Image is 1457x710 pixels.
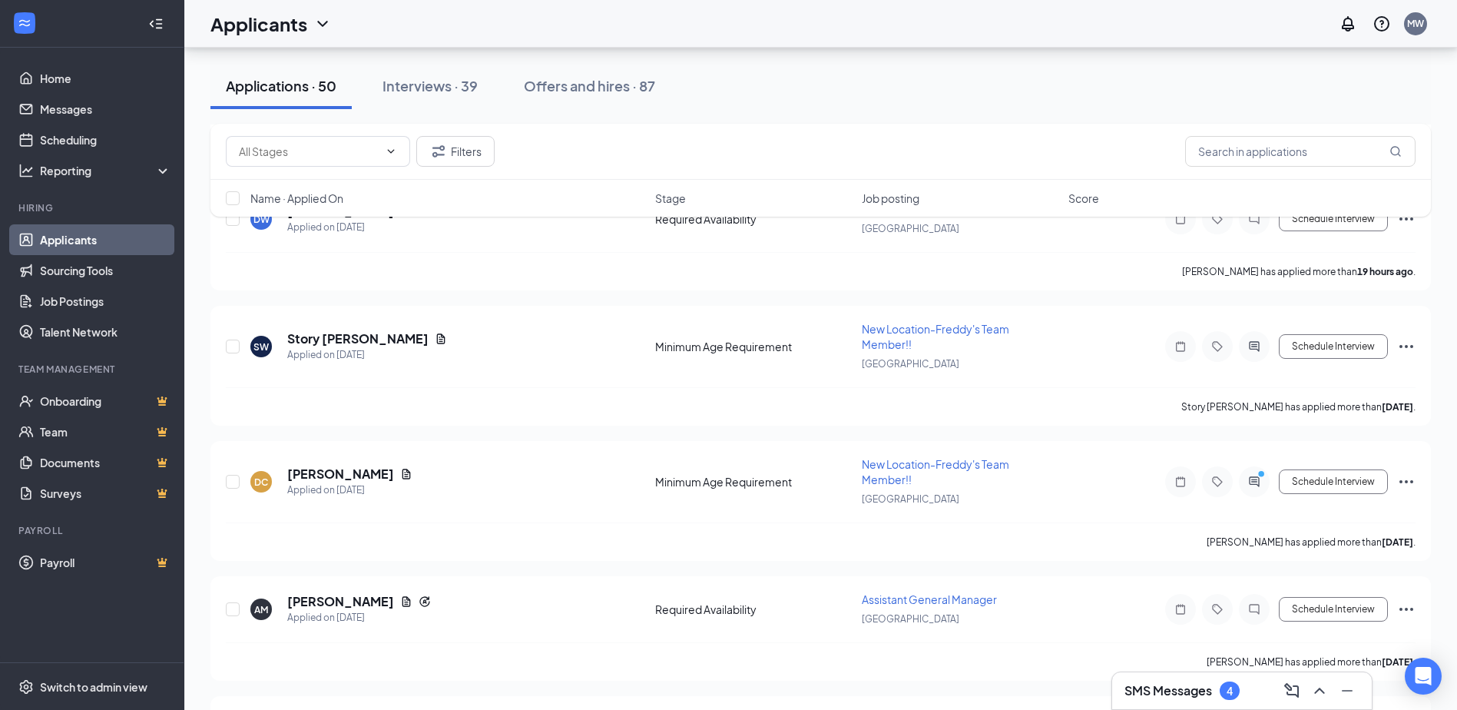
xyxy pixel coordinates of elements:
b: [DATE] [1382,401,1413,413]
svg: Document [400,468,412,480]
div: Offers and hires · 87 [524,76,655,95]
svg: Ellipses [1397,473,1416,491]
svg: Note [1171,340,1190,353]
input: All Stages [239,143,379,160]
svg: Note [1171,476,1190,488]
span: Name · Applied On [250,191,343,206]
svg: MagnifyingGlass [1389,145,1402,158]
div: MW [1407,17,1424,30]
a: PayrollCrown [40,547,171,578]
svg: Tag [1208,476,1227,488]
svg: PrimaryDot [1254,469,1273,482]
div: Open Intercom Messenger [1405,658,1442,695]
button: ChevronUp [1307,678,1332,703]
p: [PERSON_NAME] has applied more than . [1207,655,1416,669]
a: DocumentsCrown [40,447,171,478]
div: SW [253,340,269,353]
h5: [PERSON_NAME] [287,593,394,610]
h1: Applicants [210,11,307,37]
a: Home [40,63,171,94]
svg: ChevronDown [385,145,397,158]
svg: ComposeMessage [1283,682,1301,700]
h5: [PERSON_NAME] [287,466,394,483]
div: Interviews · 39 [382,76,478,95]
h3: SMS Messages [1124,682,1212,699]
svg: WorkstreamLogo [17,15,32,31]
span: Score [1068,191,1099,206]
svg: Minimize [1338,682,1356,700]
div: Hiring [18,201,168,214]
button: Minimize [1335,678,1359,703]
svg: ChevronDown [313,15,332,33]
div: Payroll [18,524,168,537]
svg: Tag [1208,340,1227,353]
svg: Reapply [419,596,431,608]
button: Filter Filters [416,136,495,167]
svg: Ellipses [1397,337,1416,356]
span: [GEOGRAPHIC_DATA] [862,613,959,625]
p: Story [PERSON_NAME] has applied more than . [1181,400,1416,413]
div: DC [254,476,268,489]
a: TeamCrown [40,416,171,447]
svg: Collapse [148,16,164,32]
a: Sourcing Tools [40,255,171,286]
b: 19 hours ago [1357,266,1413,277]
a: OnboardingCrown [40,386,171,416]
b: [DATE] [1382,656,1413,668]
a: Applicants [40,224,171,255]
span: New Location-Freddy's Team Member!! [862,457,1009,486]
div: AM [254,603,268,616]
a: Messages [40,94,171,124]
div: Applications · 50 [226,76,336,95]
svg: ChevronUp [1310,682,1329,700]
a: Talent Network [40,317,171,347]
div: Reporting [40,163,172,178]
svg: Notifications [1339,15,1357,33]
button: Schedule Interview [1279,334,1388,359]
span: Assistant General Manager [862,592,997,606]
div: Minimum Age Requirement [655,474,853,489]
svg: Filter [429,142,448,161]
svg: ActiveChat [1245,340,1263,353]
svg: Ellipses [1397,600,1416,619]
b: [DATE] [1382,536,1413,548]
a: SurveysCrown [40,478,171,509]
a: Job Postings [40,286,171,317]
div: 4 [1227,685,1233,698]
button: Schedule Interview [1279,597,1388,622]
span: Stage [655,191,686,206]
svg: QuestionInfo [1373,15,1391,33]
svg: ActiveChat [1245,476,1263,488]
svg: Settings [18,679,34,695]
div: Required Availability [655,602,853,617]
span: [GEOGRAPHIC_DATA] [862,493,959,505]
button: Schedule Interview [1279,469,1388,494]
a: Scheduling [40,124,171,155]
div: Applied on [DATE] [287,483,412,498]
svg: Tag [1208,603,1227,615]
p: [PERSON_NAME] has applied more than . [1207,536,1416,549]
span: Job posting [862,191,919,206]
span: New Location-Freddy's Team Member!! [862,322,1009,351]
input: Search in applications [1185,136,1416,167]
div: Team Management [18,363,168,376]
div: Applied on [DATE] [287,347,447,363]
div: Applied on [DATE] [287,610,431,625]
div: Minimum Age Requirement [655,339,853,354]
button: ComposeMessage [1280,678,1304,703]
svg: Note [1171,603,1190,615]
svg: Document [400,596,412,608]
h5: Story [PERSON_NAME] [287,330,429,347]
div: Switch to admin view [40,679,147,695]
svg: Document [435,333,447,345]
svg: Analysis [18,163,34,178]
span: [GEOGRAPHIC_DATA] [862,358,959,370]
p: [PERSON_NAME] has applied more than . [1182,265,1416,278]
svg: ChatInactive [1245,603,1263,615]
